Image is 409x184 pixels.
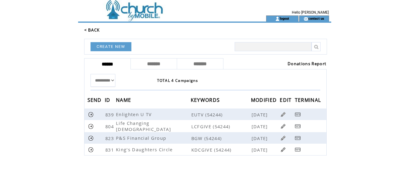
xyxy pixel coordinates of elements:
[280,95,293,106] span: EDIT
[87,95,103,106] span: SEND
[105,112,115,118] span: 839
[105,98,112,102] a: ID
[116,120,173,132] span: Life Changing [DEMOGRAPHIC_DATA]
[304,16,308,21] img: contact_us_icon.gif
[91,42,131,51] a: CREATE NEW
[105,147,115,153] span: 831
[252,147,269,153] span: [DATE]
[191,135,250,141] span: BGW (54244)
[295,95,323,106] span: TERMINAL
[191,112,250,118] span: EUTV (54244)
[105,95,112,106] span: ID
[116,95,133,106] span: NAME
[308,16,324,20] a: contact us
[288,61,326,66] a: Donations Report
[191,147,250,153] span: KDCGIVE (54244)
[251,98,279,102] a: MODIFIED
[252,123,269,129] span: [DATE]
[191,95,222,106] span: KEYWORDS
[252,112,269,118] span: [DATE]
[251,95,279,106] span: MODIFIED
[292,10,329,15] span: Hello [PERSON_NAME]
[191,98,222,102] a: KEYWORDS
[191,123,250,129] span: LCFGIVE (54244)
[157,78,198,83] span: TOTAL 4 Campaigns
[105,123,115,129] span: 804
[116,135,168,141] span: P&S Financial Group
[105,135,115,141] span: 823
[252,135,269,141] span: [DATE]
[275,16,280,21] img: account_icon.gif
[116,146,174,152] span: King's Daughters Circle
[280,16,289,20] a: logout
[84,27,100,33] a: < BACK
[116,98,133,102] a: NAME
[116,111,153,117] span: Enlighten U TV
